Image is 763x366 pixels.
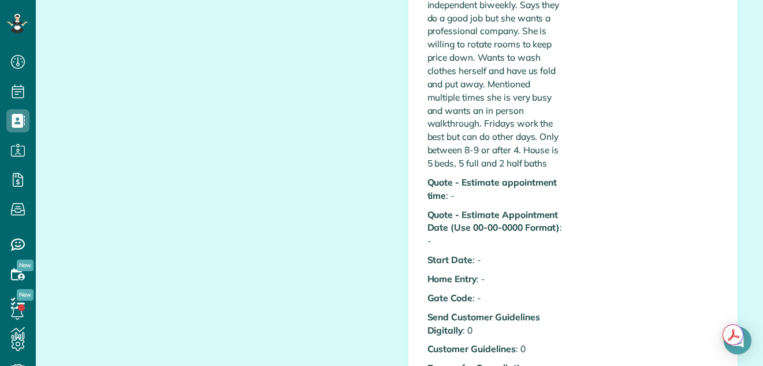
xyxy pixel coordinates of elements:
span: New [17,289,34,301]
p: : 0 [427,342,564,356]
b: Start Date [427,254,473,265]
b: Quote - Estimate appointment time [427,176,557,201]
p: : - [427,176,564,202]
span: New [17,260,34,271]
p: : 0 [427,310,564,337]
b: Home Entry [427,273,477,284]
p: : - [427,272,564,286]
p: : - [427,291,564,305]
b: Customer Guidelines [427,343,516,354]
b: Quote - Estimate Appointment Date (Use 00-00-0000 Format) [427,209,560,234]
b: Gate Code [427,292,473,304]
p: : - [427,253,564,267]
p: : - [427,208,564,248]
b: Send Customer Guidelines Digitally [427,311,540,336]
